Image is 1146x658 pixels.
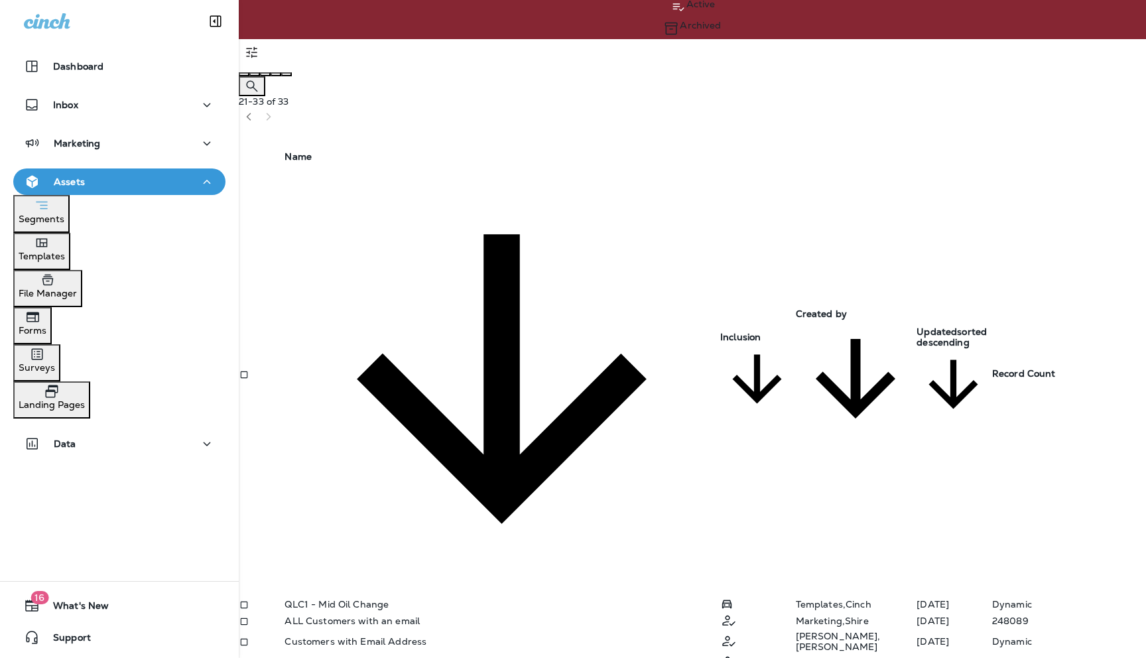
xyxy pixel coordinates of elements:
[31,591,48,604] span: 16
[13,270,82,307] button: File Manager
[13,53,225,80] button: Dashboard
[54,438,76,449] p: Data
[916,612,991,630] td: [DATE]
[285,599,389,610] p: QLC1 - Mid Oil Change
[285,151,312,163] span: Name
[917,326,957,338] span: Updated
[239,76,265,96] button: Search Segments
[13,92,225,118] button: Inbox
[796,308,847,320] span: Created by
[917,326,987,348] span: sorted descending
[991,612,1146,630] td: 248089
[680,20,721,31] p: Archived
[13,130,225,157] button: Marketing
[13,307,52,344] button: Forms
[13,624,225,651] button: Support
[796,308,916,384] span: Created by
[19,288,77,298] p: File Manager
[19,251,65,261] p: Templates
[54,138,100,149] p: Marketing
[19,399,85,410] p: Landing Pages
[720,597,733,609] span: Possession
[13,344,60,381] button: Surveys
[285,616,420,626] p: ALL Customers with an email
[916,597,991,612] td: [DATE]
[795,630,917,653] td: [PERSON_NAME] , [PERSON_NAME]
[53,61,103,72] p: Dashboard
[991,630,1146,653] td: Dynamic
[239,39,265,66] button: Filters
[53,99,78,110] p: Inbox
[40,600,109,616] span: What's New
[285,151,719,384] span: Name
[40,632,91,648] span: Support
[197,8,234,34] button: Collapse Sidebar
[285,636,426,647] p: Customers with Email Address
[19,214,64,224] p: Segments
[13,592,225,619] button: 16What's New
[916,630,991,653] td: [DATE]
[720,614,737,625] span: Customer Only
[13,195,70,233] button: Segments
[795,597,917,612] td: Templates , Cinch
[720,331,761,343] span: Inclusion
[917,326,991,389] span: Updatedsorted descending
[19,325,46,336] p: Forms
[239,140,1146,151] p: New
[19,362,55,373] p: Surveys
[991,597,1146,612] td: Dynamic
[13,168,225,195] button: Assets
[54,176,85,187] p: Assets
[13,381,90,419] button: Landing Pages
[992,367,1056,379] span: Record Count
[239,96,1143,107] div: 21 - 33 of 33
[13,430,225,457] button: Data
[795,612,917,630] td: Marketing , Shire
[13,233,70,270] button: Templates
[720,331,795,384] span: Inclusion
[720,634,737,646] span: Customer Only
